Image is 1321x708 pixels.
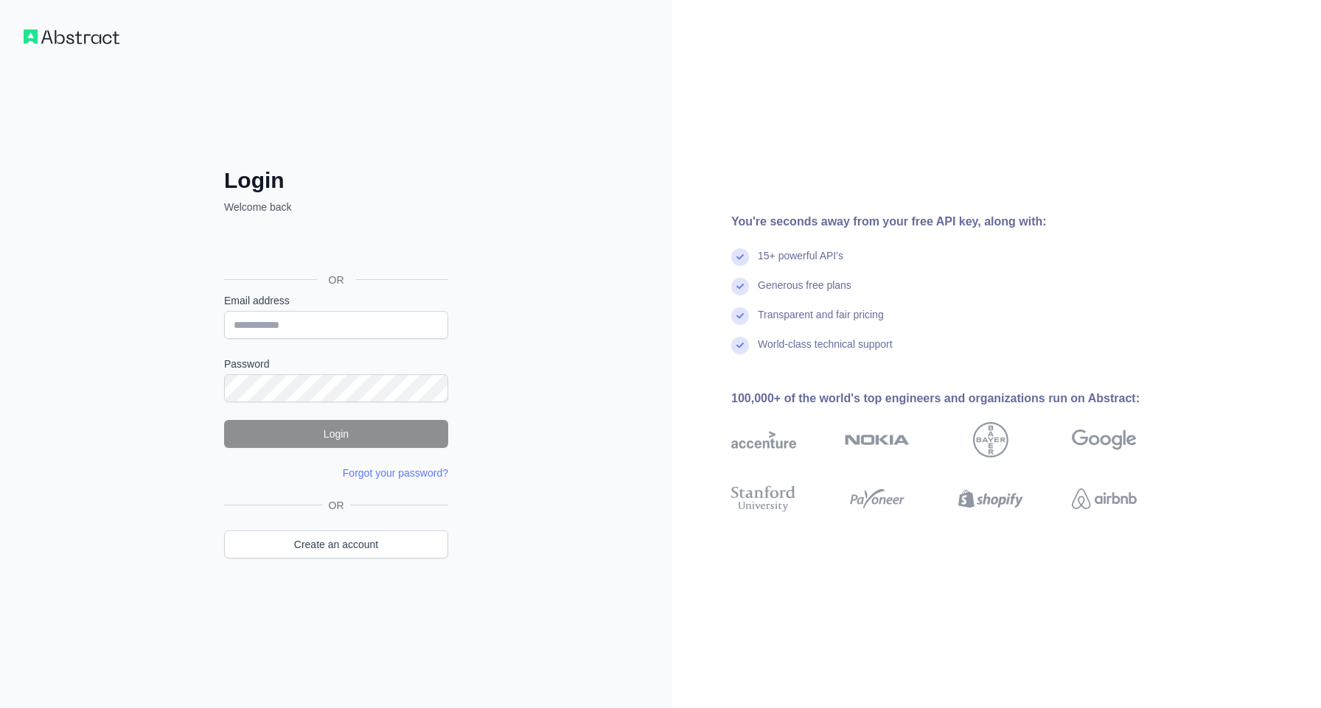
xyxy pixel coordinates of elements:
[1072,483,1137,515] img: airbnb
[731,248,749,266] img: check mark
[731,390,1184,407] div: 100,000+ of the world's top engineers and organizations run on Abstract:
[731,337,749,354] img: check mark
[731,278,749,295] img: check mark
[217,231,453,263] iframe: Sign in with Google Button
[323,498,350,513] span: OR
[1072,422,1137,458] img: google
[343,467,448,479] a: Forgot your password?
[731,483,796,515] img: stanford university
[731,307,749,325] img: check mark
[958,483,1023,515] img: shopify
[731,213,1184,231] div: You're seconds away from your free API key, along with:
[758,307,884,337] div: Transparent and fair pricing
[845,483,910,515] img: payoneer
[224,530,448,558] a: Create an account
[973,422,1008,458] img: bayer
[758,278,851,307] div: Generous free plans
[24,29,119,44] img: Workflow
[758,337,893,366] div: World-class technical support
[224,420,448,448] button: Login
[845,422,910,458] img: nokia
[224,167,448,194] h2: Login
[224,200,448,214] p: Welcome back
[224,357,448,371] label: Password
[731,422,796,458] img: accenture
[317,273,356,287] span: OR
[224,293,448,308] label: Email address
[758,248,843,278] div: 15+ powerful API's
